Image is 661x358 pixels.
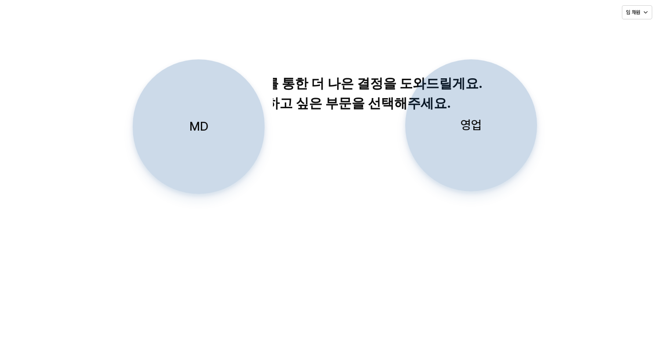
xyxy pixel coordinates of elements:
[622,5,652,19] button: 임 채원
[461,117,482,133] p: 영업
[133,59,265,194] button: MD
[189,118,208,135] p: MD
[626,9,640,16] p: 임 채원
[405,59,537,191] button: 영업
